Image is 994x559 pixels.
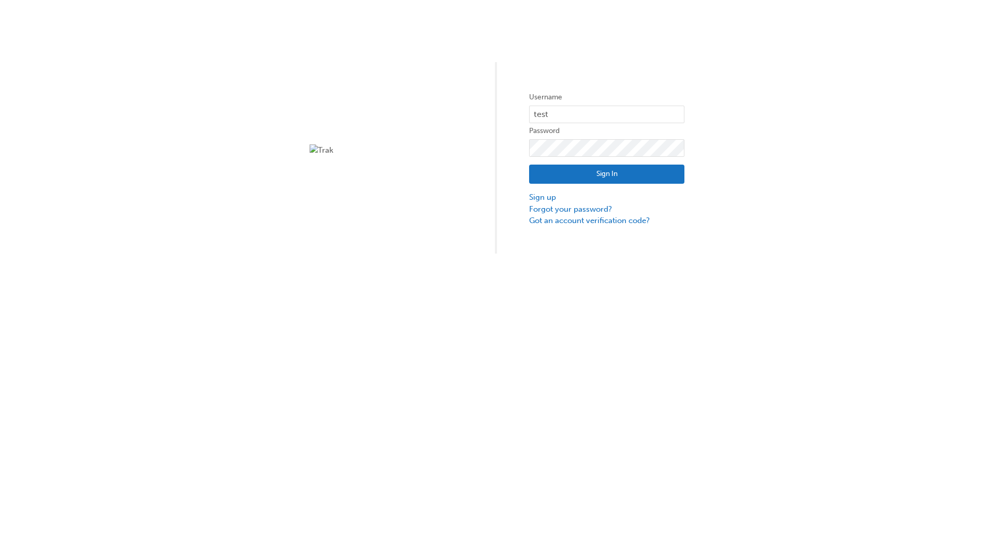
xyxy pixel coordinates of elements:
[529,215,684,227] a: Got an account verification code?
[529,192,684,203] a: Sign up
[529,106,684,123] input: Username
[529,165,684,184] button: Sign In
[529,203,684,215] a: Forgot your password?
[529,91,684,104] label: Username
[310,144,465,156] img: Trak
[529,125,684,137] label: Password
